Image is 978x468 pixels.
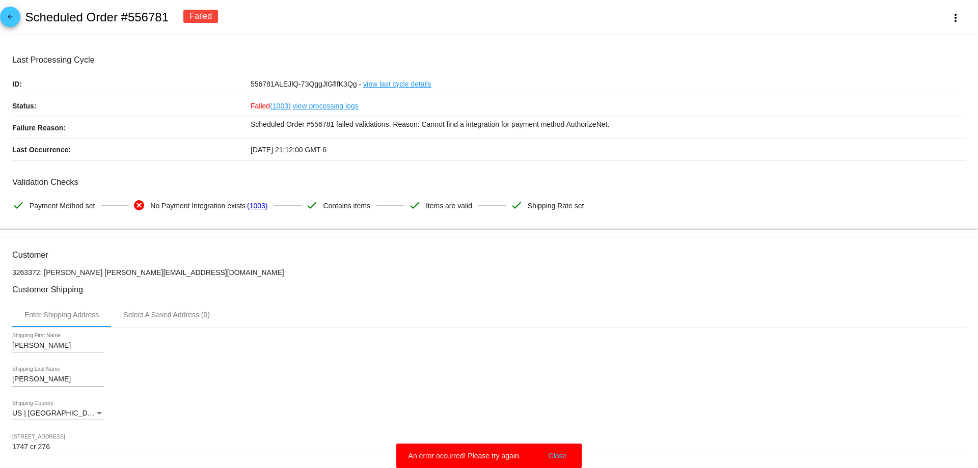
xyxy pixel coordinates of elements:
mat-icon: more_vert [949,12,962,24]
mat-icon: cancel [133,199,145,211]
span: Items are valid [426,195,472,216]
a: (1003) [270,95,290,117]
p: Status: [12,95,251,117]
p: 3263372: [PERSON_NAME] [PERSON_NAME][EMAIL_ADDRESS][DOMAIN_NAME] [12,268,966,277]
mat-icon: check [12,199,24,211]
p: Last Occurrence: [12,139,251,160]
h3: Validation Checks [12,177,966,187]
div: Enter Shipping Address [24,311,99,319]
span: Contains items [323,195,370,216]
button: Close [546,451,570,461]
p: ID: [12,73,251,95]
mat-icon: arrow_back [4,13,16,25]
a: view processing logs [293,95,359,117]
input: Shipping Last Name [12,375,104,383]
simple-snack-bar: An error occurred! Please try again. [409,451,570,461]
input: Shipping Street 1 [12,443,966,451]
h3: Customer Shipping [12,285,966,294]
span: 556781ALEJlQ-73QggJlGflfK3Qg - [251,80,361,88]
span: [DATE] 21:12:00 GMT-6 [251,146,327,154]
a: (1003) [247,195,267,216]
input: Shipping First Name [12,342,104,350]
h2: Scheduled Order #556781 [25,10,169,24]
p: Scheduled Order #556781 failed validations. Reason: Cannot find a integration for payment method ... [251,117,966,131]
span: Payment Method set [30,195,95,216]
span: Shipping Rate set [528,195,584,216]
mat-icon: check [306,199,318,211]
span: US | [GEOGRAPHIC_DATA] [12,409,102,417]
mat-icon: check [510,199,523,211]
span: Failed [251,102,291,110]
h3: Customer [12,250,966,260]
h3: Last Processing Cycle [12,55,966,65]
mat-select: Shipping Country [12,409,104,418]
div: Select A Saved Address (0) [123,311,210,319]
mat-icon: check [409,199,421,211]
span: No Payment Integration exists [150,195,246,216]
div: Failed [183,10,218,23]
a: view last cycle details [363,73,431,95]
p: Failure Reason: [12,117,251,139]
